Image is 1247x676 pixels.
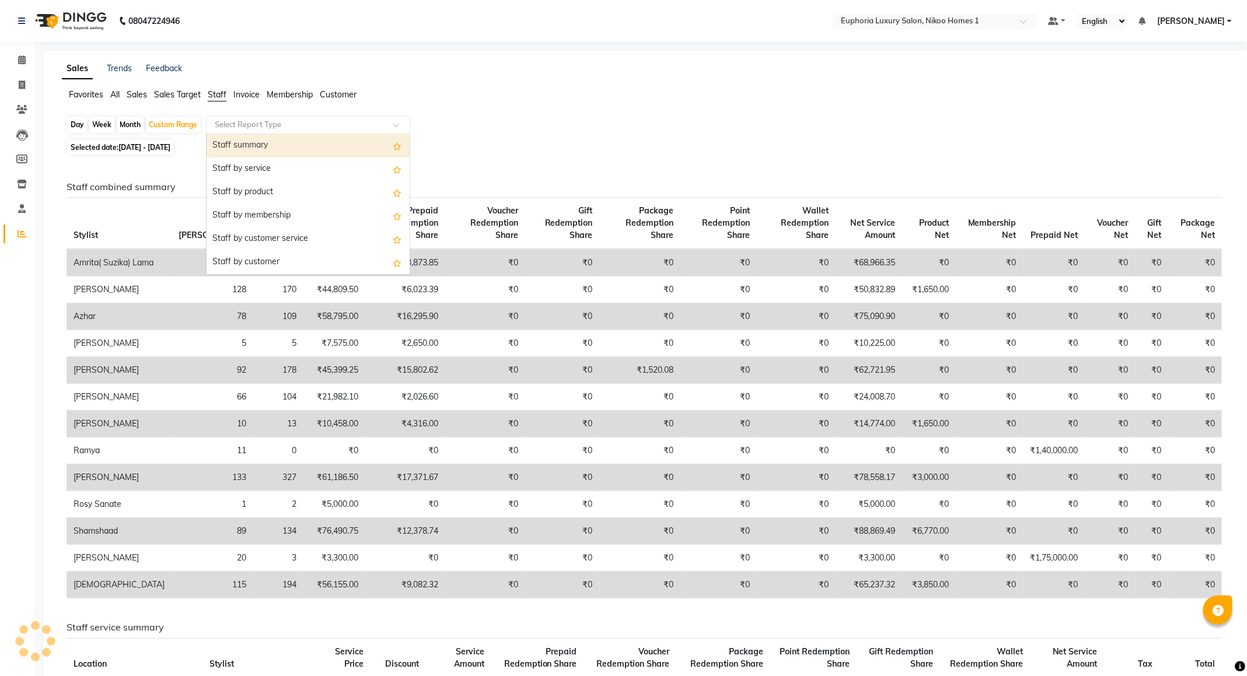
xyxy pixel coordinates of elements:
td: [PERSON_NAME] [67,545,172,572]
td: ₹0 [1168,384,1222,411]
span: Point Redemption Share [703,205,750,240]
td: ₹3,850.00 [902,572,956,598]
td: 92 [172,357,253,384]
td: ₹0 [445,411,525,437]
td: ₹0 [1136,411,1169,437]
td: [DEMOGRAPHIC_DATA] [67,572,172,598]
td: 10 [172,411,253,437]
td: ₹0 [525,276,600,303]
td: ₹0 [757,411,836,437]
td: ₹0 [902,303,956,330]
td: ₹0 [681,330,757,357]
b: 08047224946 [128,5,180,37]
td: [PERSON_NAME] [67,411,172,437]
span: Add this report to Favorites List [393,139,401,153]
div: Month [117,117,144,133]
td: ₹0 [1085,437,1136,464]
td: ₹0 [600,276,681,303]
td: ₹0 [902,545,956,572]
td: ₹0 [1085,572,1136,598]
td: ₹0 [1024,249,1085,276]
span: Package Redemption Share [690,646,763,669]
span: Net Service Amount [1053,646,1098,669]
td: ₹0 [681,545,757,572]
td: 170 [253,276,303,303]
td: 178 [253,357,303,384]
td: ₹0 [525,464,600,491]
td: ₹0 [956,545,1024,572]
td: ₹0 [1085,545,1136,572]
td: ₹0 [600,411,681,437]
td: ₹0 [757,357,836,384]
td: ₹0 [1136,518,1169,545]
td: ₹5,000.00 [836,491,902,518]
td: ₹0 [445,464,525,491]
td: ₹0 [956,249,1024,276]
td: ₹0 [956,384,1024,411]
td: ₹56,155.00 [303,572,365,598]
td: ₹0 [1136,384,1169,411]
td: [PERSON_NAME] [67,384,172,411]
td: ₹0 [525,357,600,384]
td: ₹0 [1136,545,1169,572]
span: Service Amount [455,646,485,669]
div: Staff by membership [207,204,410,227]
span: Staff [208,89,226,100]
td: ₹0 [365,545,445,572]
span: Favorites [69,89,103,100]
span: Product Net [919,218,949,240]
td: ₹0 [757,491,836,518]
td: ₹0 [757,330,836,357]
td: [PERSON_NAME] [67,357,172,384]
td: ₹0 [600,518,681,545]
td: ₹0 [1168,303,1222,330]
td: ₹21,982.10 [303,384,365,411]
td: ₹0 [956,464,1024,491]
td: ₹0 [1136,491,1169,518]
td: 115 [172,572,253,598]
td: ₹0 [902,384,956,411]
span: Sales [127,89,147,100]
td: ₹0 [681,303,757,330]
td: ₹9,082.32 [365,572,445,598]
td: ₹0 [956,276,1024,303]
td: ₹0 [445,518,525,545]
td: 13 [253,411,303,437]
img: logo [30,5,110,37]
td: ₹0 [956,357,1024,384]
td: 11 [172,437,253,464]
td: ₹0 [1168,518,1222,545]
td: ₹0 [445,437,525,464]
td: ₹0 [525,330,600,357]
td: ₹0 [525,384,600,411]
td: ₹0 [681,518,757,545]
td: ₹0 [757,249,836,276]
td: ₹0 [445,330,525,357]
span: Point Redemption Share [780,646,850,669]
td: ₹45,399.25 [303,357,365,384]
span: [PERSON_NAME] [179,230,246,240]
div: Staff summary [207,134,410,157]
div: Staff by service [207,157,410,181]
td: ₹0 [681,411,757,437]
td: ₹0 [445,545,525,572]
span: Invoice [233,89,260,100]
td: ₹0 [1168,545,1222,572]
td: ₹0 [600,384,681,411]
td: ₹0 [1024,357,1085,384]
td: ₹0 [600,491,681,518]
td: ₹0 [1085,249,1136,276]
td: ₹0 [1085,303,1136,330]
td: ₹0 [365,437,445,464]
td: ₹0 [525,545,600,572]
td: ₹0 [1024,518,1085,545]
td: ₹0 [681,384,757,411]
td: [PERSON_NAME] [67,330,172,357]
td: ₹0 [1024,572,1085,598]
td: Ramya [67,437,172,464]
span: Gift Redemption Share [869,646,934,669]
td: ₹0 [525,572,600,598]
span: Prepaid Net [1031,230,1078,240]
td: ₹0 [1136,464,1169,491]
td: ₹0 [1024,464,1085,491]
